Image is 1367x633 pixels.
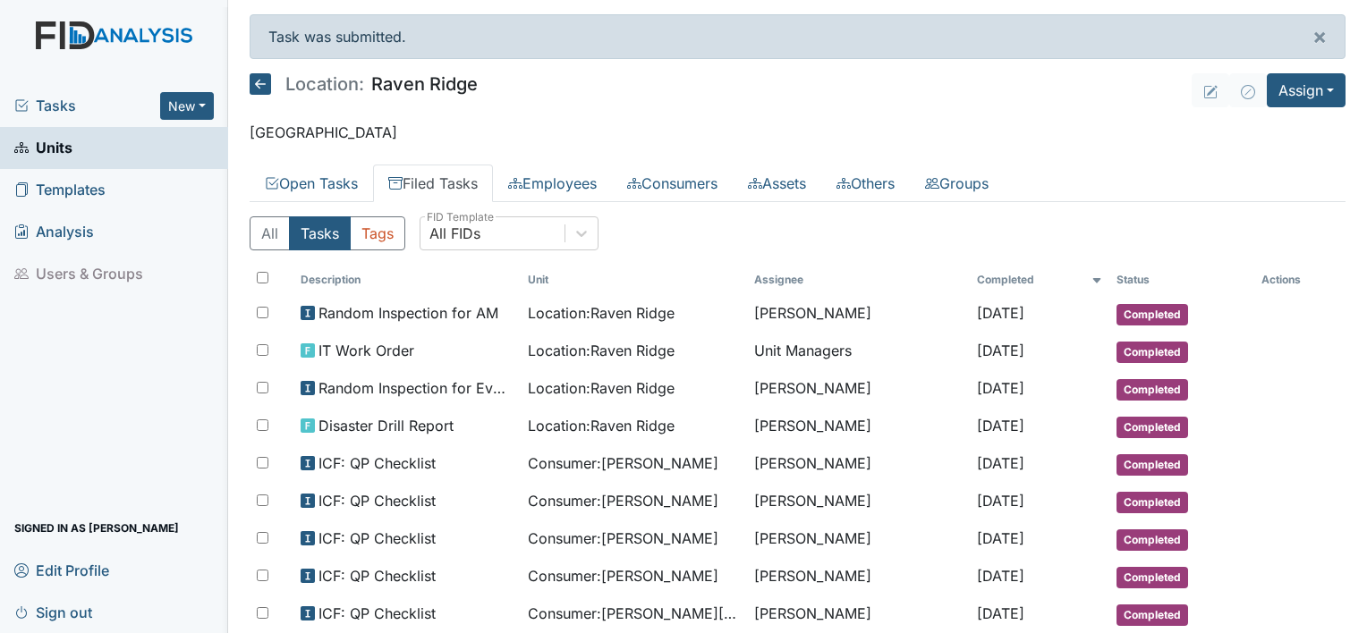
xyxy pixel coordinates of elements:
span: Consumer : [PERSON_NAME] [528,490,718,511]
span: Templates [14,176,106,204]
span: Units [14,134,72,162]
span: Completed [1117,492,1188,513]
span: ICF: QP Checklist [318,603,436,624]
a: Assets [733,165,821,202]
td: [PERSON_NAME] [747,445,970,483]
button: Tasks [289,216,351,250]
th: Toggle SortBy [970,265,1109,295]
span: Completed [1117,417,1188,438]
td: [PERSON_NAME] [747,370,970,408]
a: Filed Tasks [373,165,493,202]
th: Toggle SortBy [293,265,521,295]
a: Consumers [612,165,733,202]
td: [PERSON_NAME] [747,483,970,520]
span: [DATE] [977,342,1024,359]
span: [DATE] [977,454,1024,472]
td: [PERSON_NAME] [747,295,970,333]
button: All [250,216,290,250]
span: Analysis [14,218,94,246]
span: Consumer : [PERSON_NAME] [528,527,718,549]
span: Random Inspection for Evening [318,377,514,399]
th: Assignee [747,265,970,295]
span: Location : Raven Ridge [528,340,675,361]
span: Location : Raven Ridge [528,302,675,324]
button: Assign [1267,73,1346,107]
input: Toggle All Rows Selected [257,272,268,283]
span: ICF: QP Checklist [318,490,436,511]
th: Toggle SortBy [1109,265,1254,295]
span: [DATE] [977,492,1024,510]
td: [PERSON_NAME] [747,558,970,595]
button: × [1295,15,1345,58]
a: Others [821,165,910,202]
div: Task was submitted. [250,14,1346,59]
td: [PERSON_NAME] [747,408,970,445]
a: Groups [910,165,1004,202]
span: Edit Profile [14,556,109,584]
span: Completed [1117,567,1188,588]
span: × [1312,23,1327,49]
span: Consumer : [PERSON_NAME] [528,452,718,474]
span: Location: [285,75,364,93]
span: ICF: QP Checklist [318,527,436,549]
span: [DATE] [977,304,1024,322]
span: Consumer : [PERSON_NAME][GEOGRAPHIC_DATA] [528,603,741,624]
th: Actions [1254,265,1344,295]
th: Toggle SortBy [521,265,748,295]
span: Random Inspection for AM [318,302,498,324]
button: New [160,92,214,120]
span: Completed [1117,604,1188,626]
span: Location : Raven Ridge [528,415,675,436]
span: [DATE] [977,604,1024,622]
span: Completed [1117,304,1188,325]
a: Employees [493,165,612,202]
span: Disaster Drill Report [318,415,454,436]
div: Type filter [250,216,405,250]
button: Tags [350,216,405,250]
span: Completed [1117,529,1188,551]
span: ICF: QP Checklist [318,452,436,474]
span: Signed in as [PERSON_NAME] [14,514,179,542]
span: Location : Raven Ridge [528,377,675,399]
span: Completed [1117,454,1188,476]
span: Completed [1117,379,1188,401]
td: Unit Managers [747,333,970,370]
span: Completed [1117,342,1188,363]
span: [DATE] [977,417,1024,435]
span: [DATE] [977,567,1024,585]
span: Consumer : [PERSON_NAME] [528,565,718,587]
span: IT Work Order [318,340,414,361]
span: ICF: QP Checklist [318,565,436,587]
a: Open Tasks [250,165,373,202]
span: [DATE] [977,529,1024,547]
div: All FIDs [429,223,480,244]
h5: Raven Ridge [250,73,478,95]
p: [GEOGRAPHIC_DATA] [250,122,1346,143]
span: Sign out [14,598,92,626]
td: [PERSON_NAME] [747,595,970,633]
td: [PERSON_NAME] [747,520,970,558]
a: Tasks [14,95,160,116]
span: [DATE] [977,379,1024,397]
